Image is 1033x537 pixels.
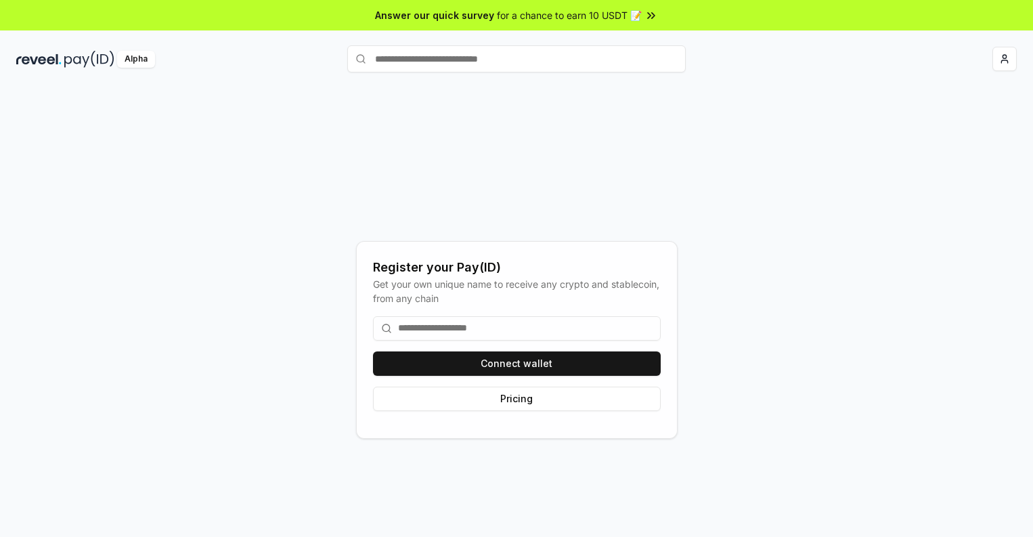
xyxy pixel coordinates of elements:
img: pay_id [64,51,114,68]
img: reveel_dark [16,51,62,68]
span: Answer our quick survey [375,8,494,22]
button: Pricing [373,387,661,411]
span: for a chance to earn 10 USDT 📝 [497,8,642,22]
button: Connect wallet [373,351,661,376]
div: Register your Pay(ID) [373,258,661,277]
div: Alpha [117,51,155,68]
div: Get your own unique name to receive any crypto and stablecoin, from any chain [373,277,661,305]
